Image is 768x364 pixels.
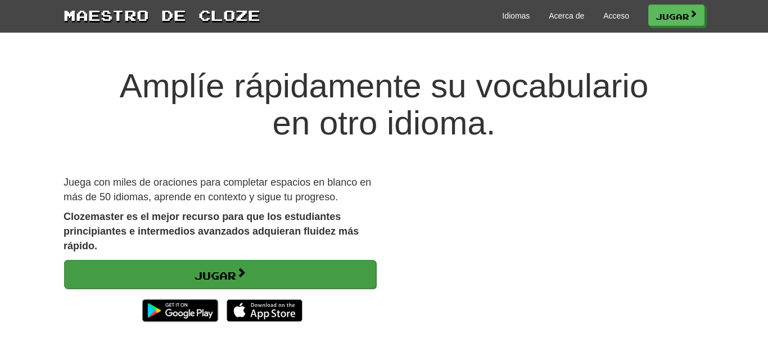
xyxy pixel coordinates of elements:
font: Clozemaster es el mejor recurso para que los estudiantes principiantes e intermedios avanzados ad... [64,211,359,251]
font: Maestro de cloze [64,6,260,24]
a: Idiomas [502,10,530,21]
font: Acceso [603,11,629,20]
font: en otro idioma. [273,104,496,142]
a: Jugar [64,260,376,289]
img: Download_on_the_App_Store_Badge_US-UK_135x40-25178aeef6eb6b83b96f5f2d004eda3bffbb37122de64afbaef7... [227,299,302,322]
a: Acceso [603,10,629,21]
font: Amplíe rápidamente su vocabulario [120,67,649,105]
a: Maestro de cloze [64,5,260,25]
img: Consíguelo en Google Play [137,294,224,327]
a: Jugar [648,5,704,26]
a: Acerca de [549,10,584,21]
font: Idiomas [502,11,530,20]
font: Jugar [194,269,236,282]
font: Juega con miles de oraciones para completar espacios en blanco en más de 50 idiomas, aprende en c... [64,177,371,203]
font: Acerca de [549,11,584,20]
font: Jugar [656,11,689,21]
